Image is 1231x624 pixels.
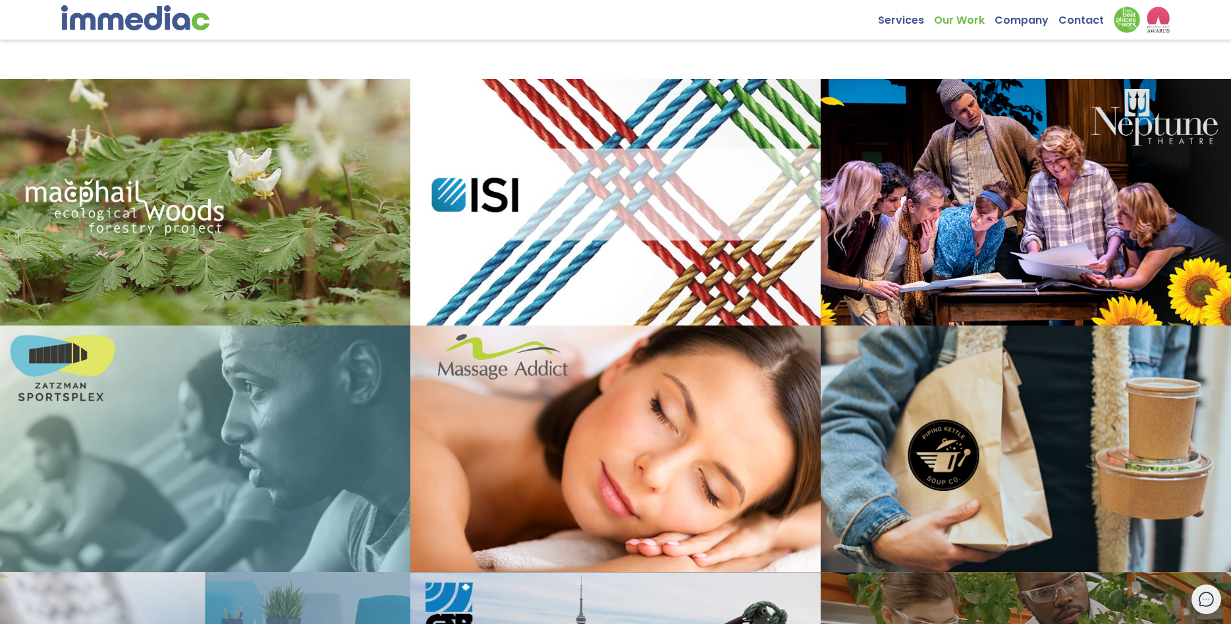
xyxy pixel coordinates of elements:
img: Down [1114,7,1140,33]
img: immediac [61,5,209,30]
a: Services [878,7,934,27]
a: Our Work [934,7,995,27]
a: Contact [1058,7,1114,27]
a: Company [995,7,1058,27]
img: logo2_wea_nobg.webp [1147,7,1170,33]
